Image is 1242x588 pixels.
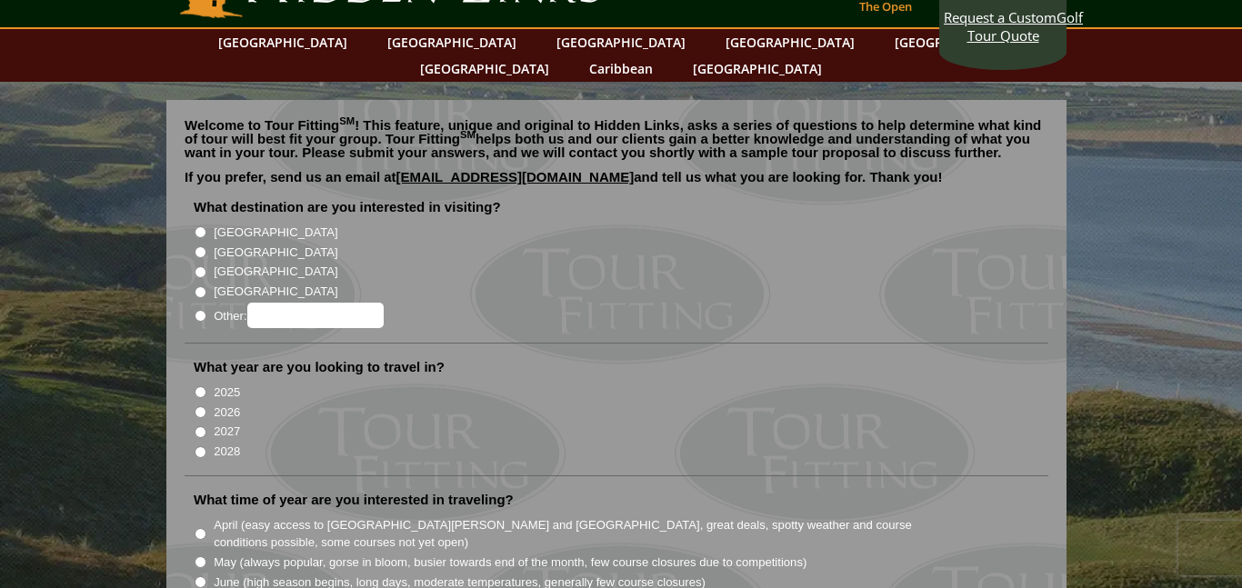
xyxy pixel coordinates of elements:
[194,491,514,509] label: What time of year are you interested in traveling?
[185,118,1048,159] p: Welcome to Tour Fitting ! This feature, unique and original to Hidden Links, asks a series of que...
[214,516,945,552] label: April (easy access to [GEOGRAPHIC_DATA][PERSON_NAME] and [GEOGRAPHIC_DATA], great deals, spotty w...
[214,404,240,422] label: 2026
[944,8,1057,26] span: Request a Custom
[396,169,635,184] a: [EMAIL_ADDRESS][DOMAIN_NAME]
[214,244,337,262] label: [GEOGRAPHIC_DATA]
[214,303,383,328] label: Other:
[460,129,476,140] sup: SM
[411,55,558,82] a: [GEOGRAPHIC_DATA]
[684,55,831,82] a: [GEOGRAPHIC_DATA]
[194,358,445,376] label: What year are you looking to travel in?
[716,29,864,55] a: [GEOGRAPHIC_DATA]
[214,384,240,402] label: 2025
[214,423,240,441] label: 2027
[185,170,1048,197] p: If you prefer, send us an email at and tell us what you are looking for. Thank you!
[247,303,384,328] input: Other:
[214,224,337,242] label: [GEOGRAPHIC_DATA]
[209,29,356,55] a: [GEOGRAPHIC_DATA]
[580,55,662,82] a: Caribbean
[214,263,337,281] label: [GEOGRAPHIC_DATA]
[886,29,1033,55] a: [GEOGRAPHIC_DATA]
[378,29,526,55] a: [GEOGRAPHIC_DATA]
[194,198,501,216] label: What destination are you interested in visiting?
[214,443,240,461] label: 2028
[214,283,337,301] label: [GEOGRAPHIC_DATA]
[547,29,695,55] a: [GEOGRAPHIC_DATA]
[339,115,355,126] sup: SM
[214,553,806,572] label: May (always popular, gorse in bloom, busier towards end of the month, few course closures due to ...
